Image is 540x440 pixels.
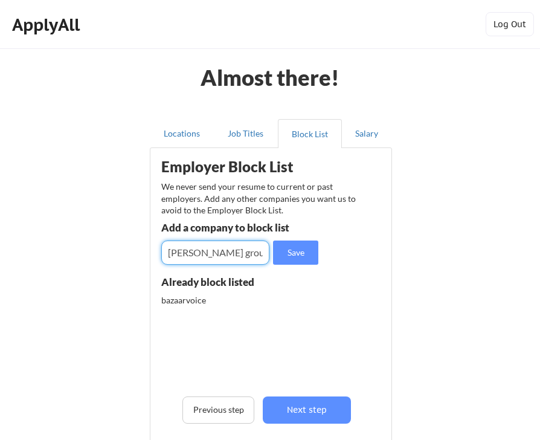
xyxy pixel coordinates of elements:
[486,12,534,36] button: Log Out
[161,277,294,287] div: Already block listed
[342,119,392,148] button: Salary
[273,241,318,265] button: Save
[161,294,289,306] div: bazaarvoice
[161,160,326,174] div: Employer Block List
[12,15,83,35] div: ApplyAll
[263,396,352,424] button: Next step
[182,396,254,424] button: Previous step
[150,119,214,148] button: Locations
[278,119,342,148] button: Block List
[214,119,278,148] button: Job Titles
[185,66,354,88] div: Almost there!
[161,241,269,265] input: e.g. Google
[161,181,359,216] div: We never send your resume to current or past employers. Add any other companies you want us to av...
[161,222,310,233] div: Add a company to block list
